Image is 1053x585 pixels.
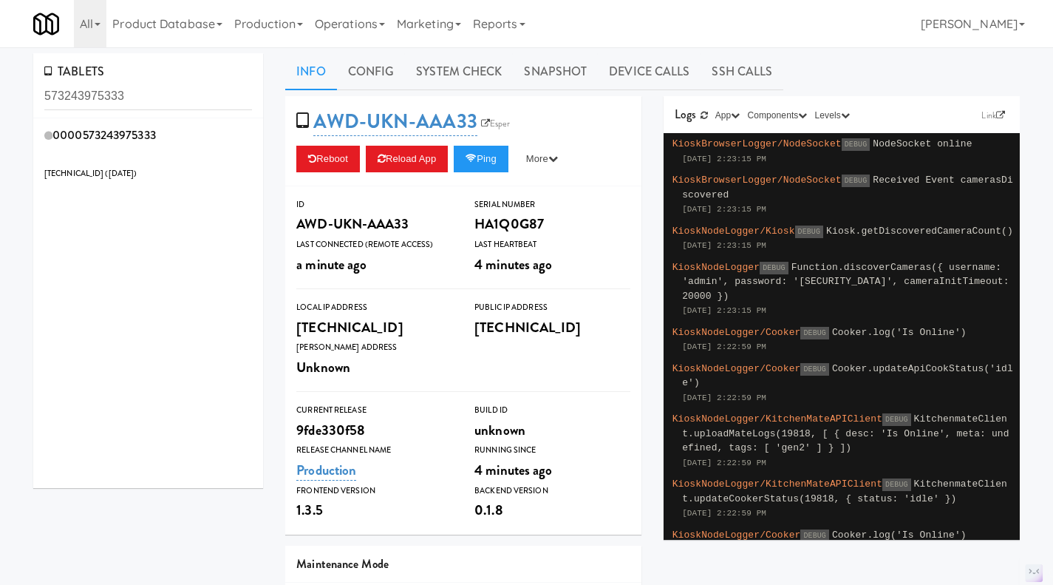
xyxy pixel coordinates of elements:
a: Snapshot [513,53,598,90]
span: DEBUG [842,138,870,151]
span: Received Event camerasDiscovered [682,175,1013,200]
span: KioskNodeLogger/Cooker [672,327,801,338]
div: Public IP Address [474,300,630,315]
div: HA1Q0G87 [474,212,630,237]
span: DEBUG [842,175,870,187]
span: TABLETS [44,63,104,80]
span: DEBUG [882,479,911,491]
span: KioskBrowserLogger/NodeSocket [672,138,842,149]
span: a minute ago [296,254,367,274]
span: Function.discoverCameras({ username: 'admin', password: '[SECURITY_DATA]', cameraInitTimeout: 200... [682,262,1009,302]
button: App [712,108,744,123]
a: Link [978,108,1009,123]
button: Ping [454,146,508,172]
div: AWD-UKN-AAA33 [296,212,452,237]
span: [DATE] 2:22:59 PM [682,342,766,351]
span: KitchenmateClient.uploadMateLogs(19818, [ { desc: 'Is Online', meta: undefined, tags: [ 'gen2' ] ... [682,413,1009,453]
a: Device Calls [598,53,701,90]
button: Reload App [366,146,448,172]
span: Cooker.log('Is Online') [832,327,967,338]
span: KioskBrowserLogger/NodeSocket [672,175,842,186]
span: [TECHNICAL_ID] ( ) [44,168,137,179]
div: Local IP Address [296,300,452,315]
span: DEBUG [800,363,829,376]
div: Backend Version [474,484,630,498]
span: NodeSocket online [873,138,972,149]
span: 4 minutes ago [474,460,552,480]
a: Info [285,53,336,90]
div: [PERSON_NAME] Address [296,340,452,355]
a: Config [337,53,406,90]
span: [DATE] 2:23:15 PM [682,306,766,315]
div: Frontend Version [296,484,452,498]
div: 9fde330f58 [296,418,452,443]
span: [DATE] 2:22:59 PM [682,459,766,467]
span: KioskNodeLogger/KitchenMateAPIClient [672,479,882,490]
div: Last Heartbeat [474,237,630,252]
a: System Check [405,53,513,90]
span: KioskNodeLogger/Cooker [672,530,801,541]
span: KitchenmateClient.updateCookerStatus(19818, { status: 'idle' }) [682,479,1007,504]
div: 0.1.8 [474,498,630,523]
button: Components [743,108,811,123]
button: Reboot [296,146,360,172]
div: Unknown [296,355,452,380]
div: unknown [474,418,630,443]
span: [DATE] 2:23:15 PM [682,155,766,163]
span: Cooker.updateApiCookStatus('idle') [682,363,1013,389]
span: DEBUG [800,530,829,542]
button: Levels [811,108,853,123]
span: 4 minutes ago [474,254,552,274]
span: Kiosk.getDiscoveredCameraCount() [826,226,1013,237]
span: KioskNodeLogger/Kiosk [672,226,795,237]
span: [DATE] 2:23:15 PM [682,205,766,214]
span: Maintenance Mode [296,555,389,572]
div: [TECHNICAL_ID] [474,315,630,340]
span: [DATE] 2:23:15 PM [682,241,766,250]
div: [TECHNICAL_ID] [296,315,452,340]
span: DEBUG [795,226,824,238]
span: KioskNodeLogger/KitchenMateAPIClient [672,413,882,425]
div: Release Channel Name [296,443,452,458]
span: KioskNodeLogger/Cooker [672,363,801,374]
span: DEBUG [800,327,829,339]
span: [DATE] 2:22:59 PM [682,393,766,402]
span: Cooker.log('Is Online') [832,530,967,541]
li: 0000573243975333[TECHNICAL_ID] ([DATE]) [33,118,263,189]
a: AWD-UKN-AAA33 [313,107,477,136]
span: [DATE] [109,168,134,179]
a: Production [296,460,356,481]
div: Current Release [296,403,452,418]
div: Serial Number [474,197,630,212]
div: ID [296,197,452,212]
div: Last Connected (Remote Access) [296,237,452,252]
div: 1.3.5 [296,498,452,523]
span: DEBUG [882,413,911,426]
a: Esper [477,116,514,131]
div: Build Id [474,403,630,418]
img: Micromart [33,11,59,37]
a: SSH Calls [701,53,783,90]
span: 0000573243975333 [52,126,156,143]
span: [DATE] 2:22:59 PM [682,509,766,518]
input: Search tablets [44,83,252,110]
div: Running Since [474,443,630,458]
span: KioskNodeLogger [672,262,760,273]
span: Logs [675,106,696,123]
button: More [514,146,570,172]
span: DEBUG [760,262,788,274]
